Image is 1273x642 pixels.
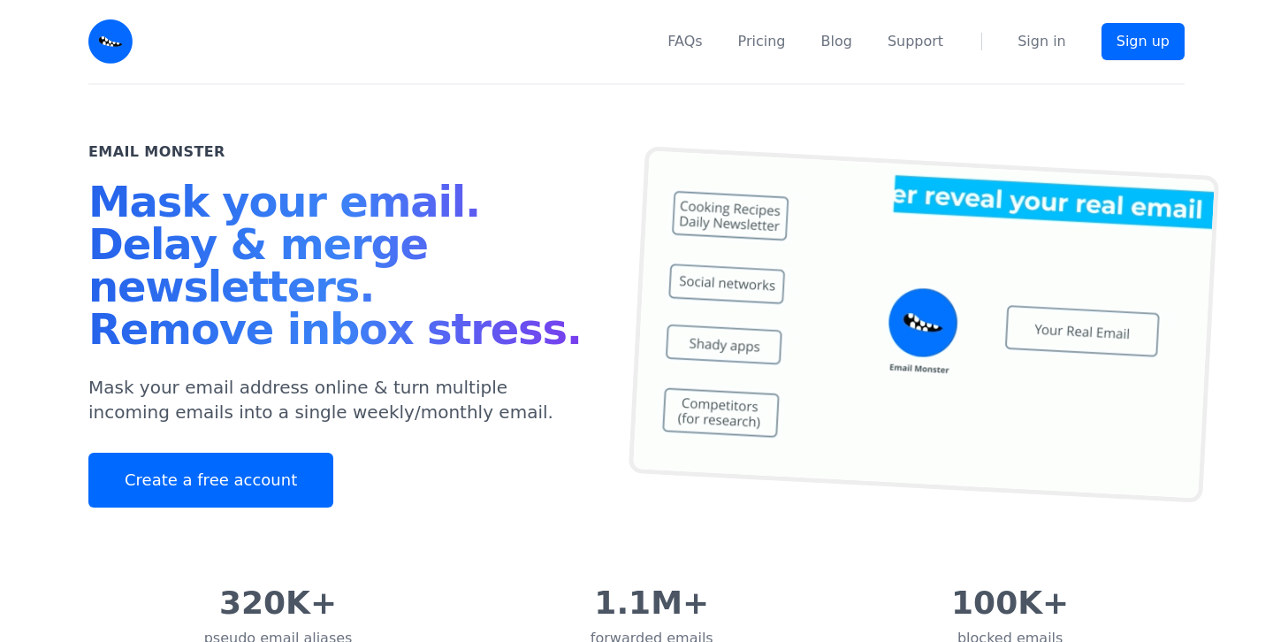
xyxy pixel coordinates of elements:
div: 1.1M+ [591,585,713,621]
div: 320K+ [204,585,353,621]
h1: Mask your email. Delay & merge newsletters. Remove inbox stress. [88,180,594,357]
a: Support [888,31,943,52]
img: temp mail, free temporary mail, Temporary Email [629,146,1219,503]
a: Pricing [738,31,786,52]
div: 100K+ [951,585,1069,621]
a: Blog [821,31,852,52]
img: Email Monster [88,19,133,64]
a: Sign up [1101,23,1185,60]
a: Create a free account [88,453,333,508]
p: Mask your email address online & turn multiple incoming emails into a single weekly/monthly email. [88,375,594,424]
h2: Email Monster [88,141,225,163]
a: Sign in [1018,31,1066,52]
a: FAQs [667,31,702,52]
